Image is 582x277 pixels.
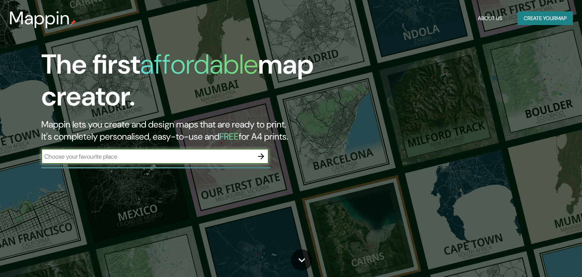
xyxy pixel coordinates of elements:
[9,8,70,29] h3: Mappin
[475,11,505,25] button: About Us
[41,152,253,161] input: Choose your favourite place
[518,11,573,25] button: Create yourmap
[41,118,332,143] h2: Mappin lets you create and design maps that are ready to print. It's completely personalised, eas...
[70,20,76,26] img: mappin-pin
[41,49,332,118] h1: The first map creator.
[140,47,258,82] h1: affordable
[219,131,239,142] h5: FREE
